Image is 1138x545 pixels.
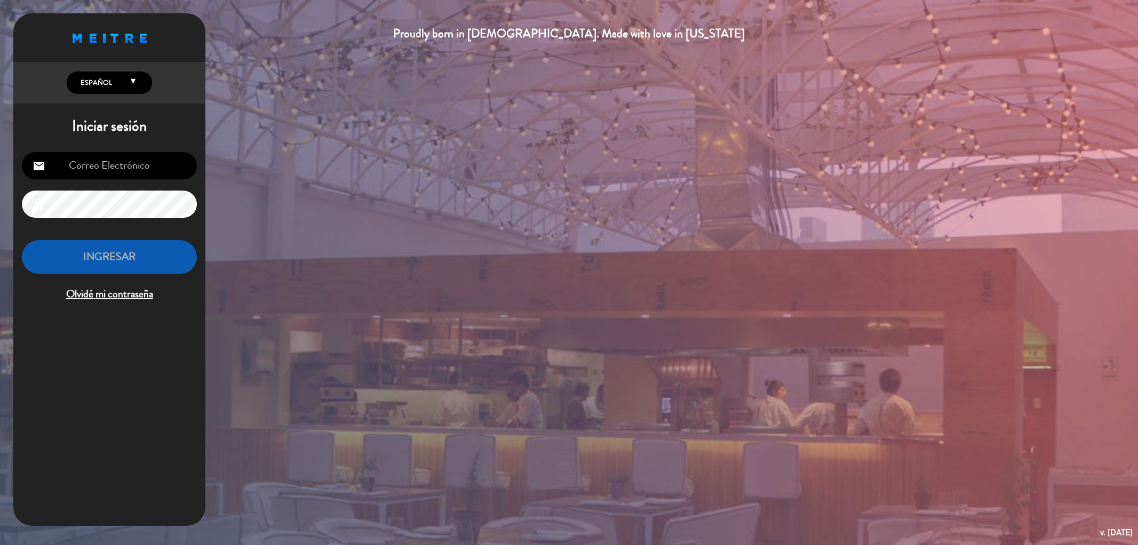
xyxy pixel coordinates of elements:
h1: Iniciar sesión [13,117,205,136]
span: Olvidé mi contraseña [22,286,197,303]
span: Español [78,77,112,88]
div: v. [DATE] [1100,525,1133,540]
i: email [33,160,45,172]
button: INGRESAR [22,240,197,274]
input: Correo Electrónico [22,152,197,179]
i: lock [33,198,45,211]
